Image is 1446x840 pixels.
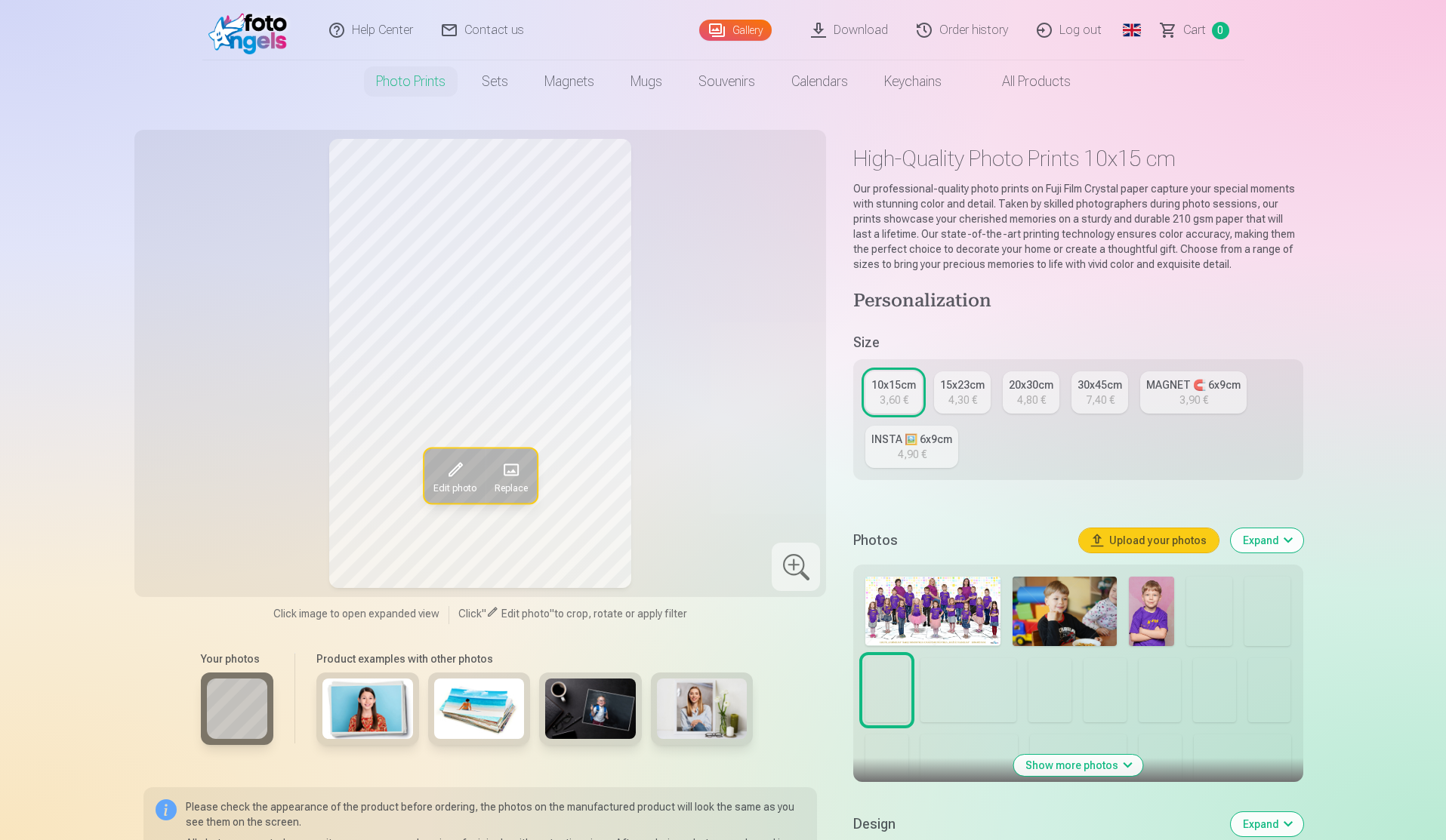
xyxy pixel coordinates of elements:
[865,426,958,468] a: INSTA 🖼️ 6x9cm4,90 €
[1071,371,1128,414] a: 30x45cm7,40 €
[464,60,526,103] a: Sets
[699,20,772,41] a: Gallery
[853,181,1303,272] p: Our professional-quality photo prints on Fuji Film Crystal paper capture your special moments wit...
[1146,377,1241,392] div: MAGNET 🧲 6x9cm
[853,290,1303,314] h4: Personalization
[358,60,464,103] a: Photo prints
[1017,392,1046,408] div: 4,80 €
[773,60,866,103] a: Calendars
[433,482,476,494] span: Edit photo
[208,6,295,54] img: /fa5
[898,447,926,462] div: 4,90 €
[186,799,806,829] p: Please check the appearance of the product before ordering, the photos on the manufactured produc...
[680,60,773,103] a: Souvenirs
[201,651,273,666] h6: Your photos
[501,608,550,620] span: Edit photo
[494,482,527,494] span: Replace
[940,377,985,392] div: 15x23cm
[424,448,485,503] button: Edit photo
[526,60,612,103] a: Magnets
[612,60,680,103] a: Mugs
[866,60,960,103] a: Keychains
[273,606,439,621] span: Click image to open expanded view
[1179,392,1208,408] div: 3,90 €
[1231,812,1303,836] button: Expand
[1231,528,1303,552] button: Expand
[871,377,916,392] div: 10x15cm
[1140,371,1247,414] a: MAGNET 🧲 6x9cm3,90 €
[458,608,482,620] span: Click
[1078,377,1122,392] div: 30x45cm
[550,608,554,620] span: "
[554,608,687,620] span: to crop, rotate or apply filter
[865,371,922,414] a: 10x15cm3,60 €
[485,448,536,503] button: Replace
[853,145,1303,172] h1: High-Quality Photo Prints 10x15 cm
[853,530,1066,551] h5: Photos
[1212,22,1229,39] span: 0
[1079,528,1219,552] button: Upload your photos
[1013,755,1142,776] button: Show more photos
[948,392,977,408] div: 4,30 €
[871,432,952,447] div: INSTA 🖼️ 6x9cm
[853,332,1303,353] h5: Size
[960,60,1089,103] a: All products
[1183,21,1206,39] span: Сart
[934,371,991,414] a: 15x23cm4,30 €
[482,608,486,620] span: "
[880,392,908,408] div: 3,60 €
[1003,371,1059,414] a: 20x30cm4,80 €
[310,651,759,666] h6: Product examples with other photos
[1009,377,1053,392] div: 20x30cm
[1086,392,1115,408] div: 7,40 €
[853,814,1218,835] h5: Design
